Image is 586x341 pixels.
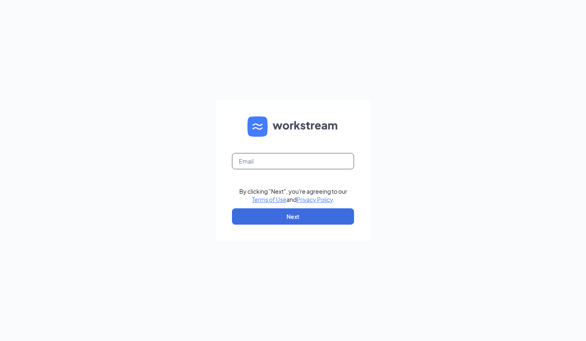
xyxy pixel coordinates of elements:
[297,196,333,203] a: Privacy Policy
[252,196,286,203] a: Terms of Use
[239,187,347,203] div: By clicking "Next", you're agreeing to our and .
[232,208,354,225] button: Next
[247,116,339,137] img: WS logo and Workstream text
[232,153,354,169] input: Email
